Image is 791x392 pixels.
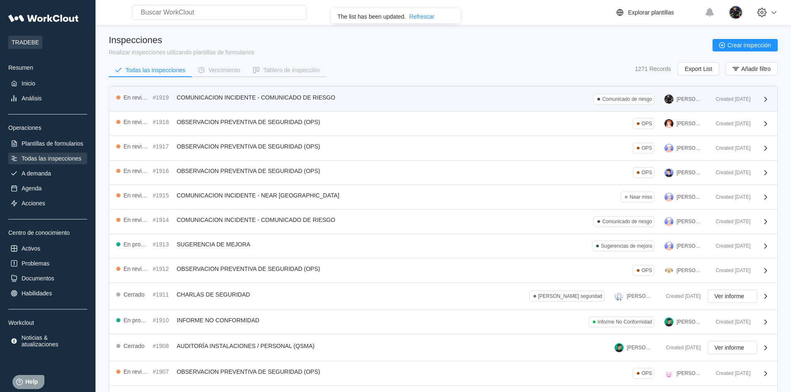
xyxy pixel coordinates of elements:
[153,119,174,125] div: #1918
[192,64,247,76] button: Vencimiento
[709,319,751,325] div: Created [DATE]
[727,42,771,48] span: Crear inspección
[677,194,703,200] div: [PERSON_NAME]
[110,310,777,334] a: En progreso#1910INFORME NO CONFORMIDADInforme No Conformidad[PERSON_NAME]Created [DATE]
[22,245,40,252] div: Activos
[124,368,149,375] div: En revisión
[110,361,777,386] a: En revisión#1907OBSERVACION PREVENTIVA DE SEGURIDAD (OPS)OPS[PERSON_NAME]Created [DATE]
[124,291,145,298] div: Cerrado
[22,95,42,102] div: Análisis
[602,219,652,224] div: Comunicado de riesgo
[678,62,719,75] button: Export List
[8,36,42,49] span: TRADEBE
[110,209,777,234] a: En revisión#1914COMUNICACION INCIDENTE - COMUNICADO DE RIESGOComunicado de riesgo[PERSON_NAME]Cre...
[627,293,653,299] div: [PERSON_NAME]
[615,7,701,17] a: Explorar plantillas
[677,219,703,224] div: [PERSON_NAME]
[124,265,149,272] div: En revisión
[125,67,185,73] div: Todas las inspecciones
[8,197,87,209] a: Acciones
[629,194,652,200] div: Near miss
[709,170,751,175] div: Created [DATE]
[729,5,743,19] img: 2a7a337f-28ec-44a9-9913-8eaa51124fce.jpg
[22,200,45,207] div: Acciones
[110,258,777,283] a: En revisión#1912OBSERVACION PREVENTIVA DE SEGURIDAD (OPS)OPS[PERSON_NAME]Created [DATE]
[153,265,174,272] div: #1912
[8,229,87,236] div: Centro de conocimiento
[715,293,744,299] span: Ver informe
[153,168,174,174] div: #1916
[177,317,260,324] span: INFORME NO CONFORMIDAD
[709,370,751,376] div: Created [DATE]
[677,96,703,102] div: [PERSON_NAME]
[153,317,174,324] div: #1910
[124,317,149,324] div: En progreso
[22,275,54,282] div: Documentos
[708,341,757,354] button: Ver informe
[22,334,86,348] div: Noticias & atualizaciones
[8,138,87,149] a: Plantillas de formularios
[635,66,671,72] div: 1271 Records
[664,266,673,275] img: dog.png
[642,121,652,127] div: OPS
[109,64,192,76] button: Todas las inspecciones
[8,319,87,326] div: Workclout
[124,94,149,101] div: En revisión
[109,35,254,46] div: Inspecciones
[709,243,751,249] div: Created [DATE]
[659,293,701,299] div: Created [DATE]
[208,67,240,73] div: Vencimiento
[664,241,673,251] img: user-3.png
[109,49,254,56] div: Realizar inspecciones utilizando plantillas de formularios
[685,66,712,72] span: Export List
[110,283,777,310] a: Cerrado#1911CHARLAS DE SEGURIDAD[PERSON_NAME] seguridad[PERSON_NAME]Created [DATE]Ver informe
[110,87,777,112] a: En revisión#1919COMUNICACION INCIDENTE - COMUNICADO DE RIESGOComunicado de riesgo[PERSON_NAME]Cre...
[598,319,652,325] div: Informe No Conformidad
[177,168,320,174] span: OBSERVACION PREVENTIVA DE SEGURIDAD (OPS)
[153,291,174,298] div: #1911
[124,143,149,150] div: En revisión
[664,95,673,104] img: 2a7a337f-28ec-44a9-9913-8eaa51124fce.jpg
[8,168,87,179] a: A demanda
[177,192,340,199] span: COMUNICACION INCIDENTE - NEAR [GEOGRAPHIC_DATA]
[153,241,174,248] div: #1913
[8,183,87,194] a: Agenda
[709,268,751,273] div: Created [DATE]
[110,185,777,209] a: En revisión#1915COMUNICACION INCIDENTE - NEAR [GEOGRAPHIC_DATA]Near miss[PERSON_NAME]Created [DATE]
[709,145,751,151] div: Created [DATE]
[153,217,174,223] div: #1914
[22,290,52,297] div: Habilidades
[715,345,744,351] span: Ver informe
[8,273,87,284] a: Documentos
[8,124,87,131] div: Operaciones
[177,217,336,223] span: COMUNICACION INCIDENTE - COMUNICADO DE RIESGO
[177,368,320,375] span: OBSERVACION PREVENTIVA DE SEGURIDAD (OPS)
[538,293,602,299] div: [PERSON_NAME] seguridad
[709,219,751,224] div: Created [DATE]
[153,368,174,375] div: #1907
[22,155,81,162] div: Todas las inspecciones
[132,5,306,20] input: Buscar WorkClout
[124,241,149,248] div: En progreso
[110,234,777,258] a: En progreso#1913SUGERENCIA DE MEJORASugerencias de mejora[PERSON_NAME]Created [DATE]
[8,243,87,254] a: Activos
[664,192,673,202] img: user-3.png
[153,343,174,349] div: #1908
[8,78,87,89] a: Inicio
[124,192,149,199] div: En revisión
[642,145,652,151] div: OPS
[110,334,777,361] a: Cerrado#1908AUDITORÍA INSTALACIONES / PERSONAL (QSMA)[PERSON_NAME]Created [DATE]Ver informe
[8,333,87,349] a: Noticias & atualizaciones
[8,258,87,269] a: Problemas
[642,170,652,175] div: OPS
[8,93,87,104] a: Análisis
[8,287,87,299] a: Habilidades
[177,291,250,298] span: CHARLAS DE SEGURIDAD
[709,121,751,127] div: Created [DATE]
[664,217,673,226] img: user-3.png
[664,119,673,128] img: user-2.png
[153,192,174,199] div: #1915
[664,168,673,177] img: user-5.png
[677,170,703,175] div: [PERSON_NAME]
